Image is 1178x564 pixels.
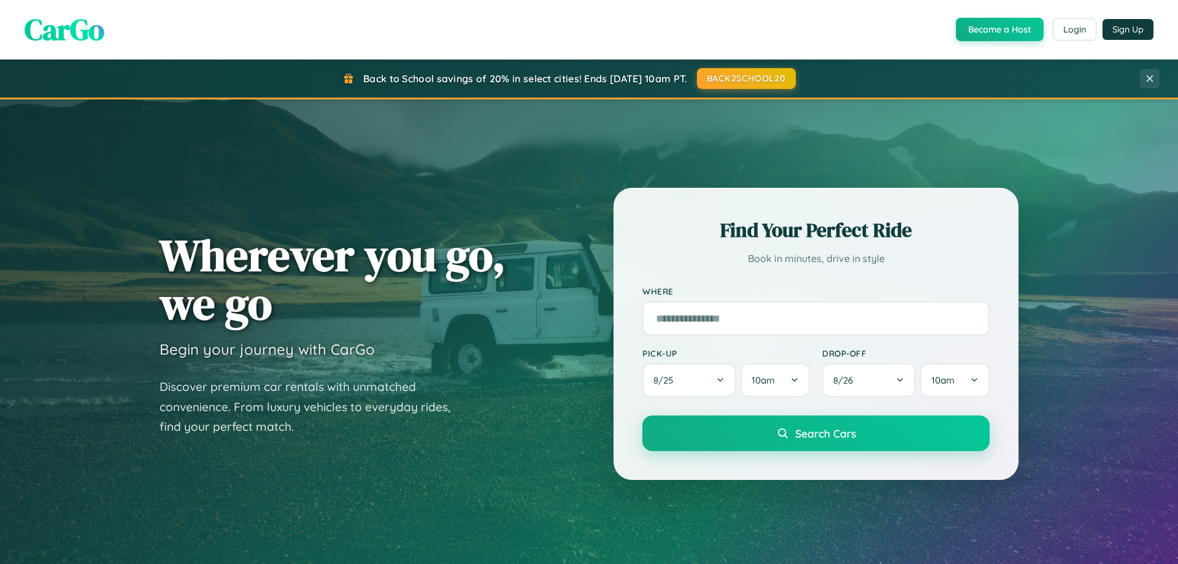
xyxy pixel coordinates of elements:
h2: Find Your Perfect Ride [642,217,990,244]
span: 8 / 25 [653,374,679,386]
label: Drop-off [822,348,990,358]
button: 8/25 [642,363,736,397]
button: 10am [741,363,810,397]
button: Search Cars [642,415,990,451]
button: Become a Host [956,18,1044,41]
button: 8/26 [822,363,915,397]
span: Back to School savings of 20% in select cities! Ends [DATE] 10am PT. [363,72,687,85]
label: Pick-up [642,348,810,358]
span: 10am [752,374,775,386]
span: 8 / 26 [833,374,859,386]
button: Login [1053,18,1096,41]
span: CarGo [25,9,104,50]
h3: Begin your journey with CarGo [160,340,375,358]
span: Search Cars [795,427,856,440]
span: 10am [931,374,955,386]
p: Book in minutes, drive in style [642,250,990,268]
label: Where [642,286,990,296]
button: Sign Up [1103,19,1153,40]
p: Discover premium car rentals with unmatched convenience. From luxury vehicles to everyday rides, ... [160,377,466,437]
button: BACK2SCHOOL20 [697,68,796,89]
h1: Wherever you go, we go [160,231,506,328]
button: 10am [920,363,990,397]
